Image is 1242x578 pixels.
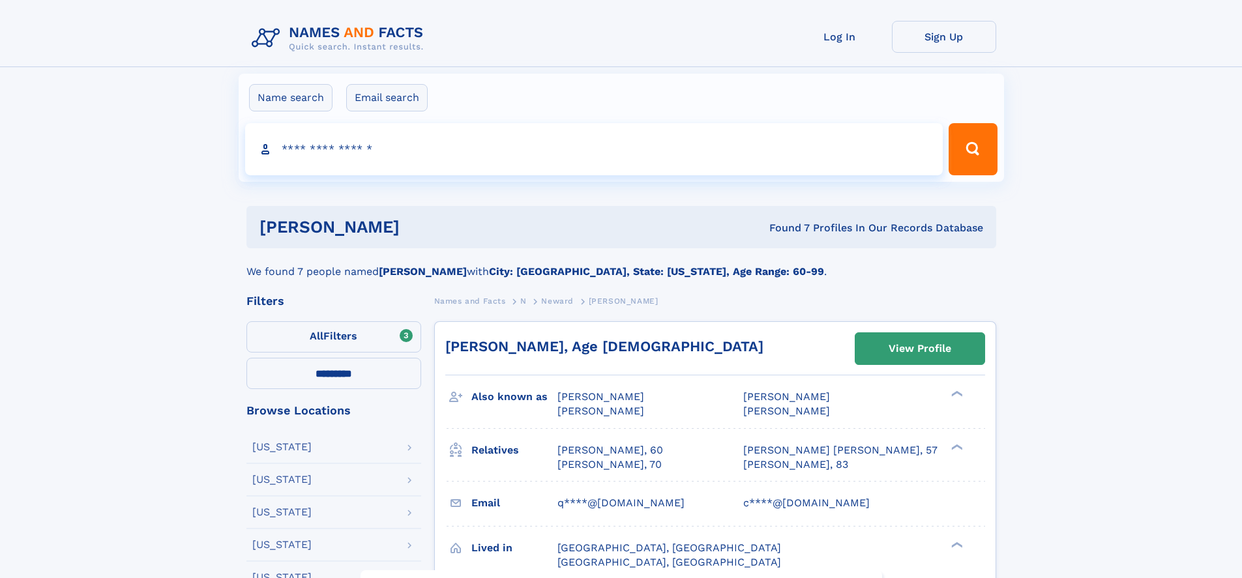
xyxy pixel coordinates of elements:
[252,540,312,550] div: [US_STATE]
[252,474,312,485] div: [US_STATE]
[249,84,333,111] label: Name search
[557,443,663,457] a: [PERSON_NAME], 60
[889,334,951,364] div: View Profile
[743,443,938,457] a: [PERSON_NAME] [PERSON_NAME], 57
[949,123,997,175] button: Search Button
[246,405,421,416] div: Browse Locations
[520,296,527,306] span: N
[379,265,467,278] b: [PERSON_NAME]
[948,390,964,398] div: ❯
[246,295,421,307] div: Filters
[471,439,557,461] h3: Relatives
[252,442,312,452] div: [US_STATE]
[743,390,830,403] span: [PERSON_NAME]
[855,333,984,364] a: View Profile
[589,296,658,306] span: [PERSON_NAME]
[310,330,323,342] span: All
[584,221,983,235] div: Found 7 Profiles In Our Records Database
[246,21,434,56] img: Logo Names and Facts
[520,293,527,309] a: N
[471,492,557,514] h3: Email
[259,219,585,235] h1: [PERSON_NAME]
[252,507,312,517] div: [US_STATE]
[557,542,781,554] span: [GEOGRAPHIC_DATA], [GEOGRAPHIC_DATA]
[743,405,830,417] span: [PERSON_NAME]
[557,556,781,568] span: [GEOGRAPHIC_DATA], [GEOGRAPHIC_DATA]
[246,248,996,280] div: We found 7 people named with .
[948,442,964,451] div: ❯
[246,321,421,353] label: Filters
[245,123,943,175] input: search input
[541,296,574,306] span: Neward
[471,537,557,559] h3: Lived in
[489,265,824,278] b: City: [GEOGRAPHIC_DATA], State: [US_STATE], Age Range: 60-99
[434,293,506,309] a: Names and Facts
[445,338,763,354] a: [PERSON_NAME], Age [DEMOGRAPHIC_DATA]
[743,457,848,472] a: [PERSON_NAME], 83
[557,405,644,417] span: [PERSON_NAME]
[892,21,996,53] a: Sign Up
[557,390,644,403] span: [PERSON_NAME]
[471,386,557,408] h3: Also known as
[788,21,892,53] a: Log In
[557,457,662,472] a: [PERSON_NAME], 70
[346,84,428,111] label: Email search
[541,293,574,309] a: Neward
[948,540,964,549] div: ❯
